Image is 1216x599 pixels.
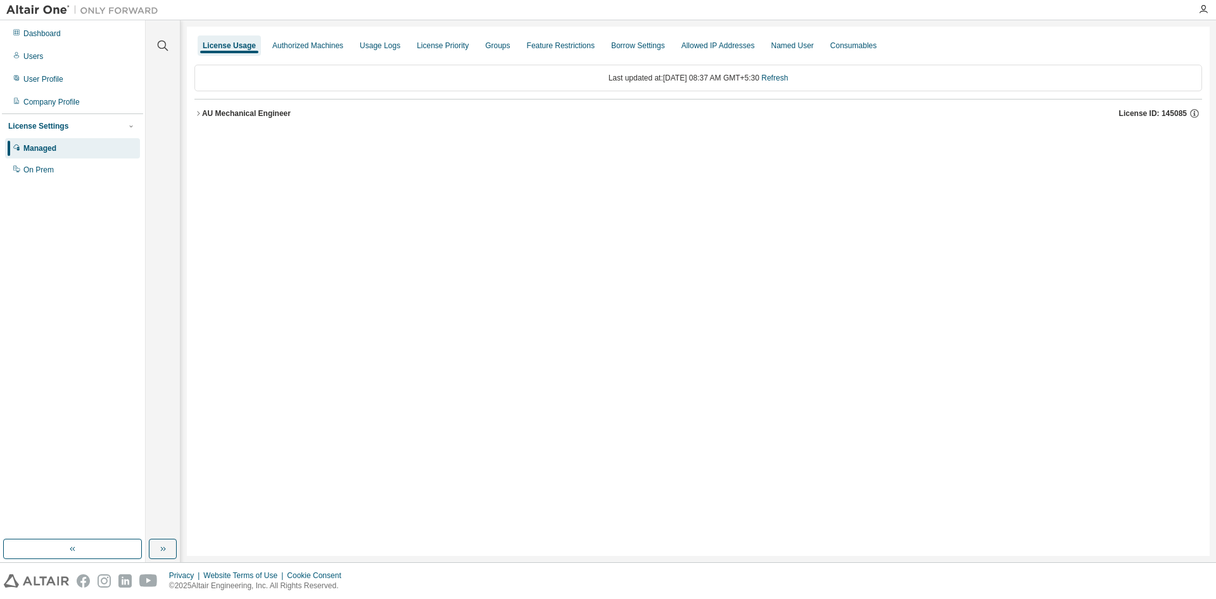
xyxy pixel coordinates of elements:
[203,570,287,581] div: Website Terms of Use
[23,29,61,39] div: Dashboard
[4,574,69,588] img: altair_logo.svg
[169,581,349,591] p: © 2025 Altair Engineering, Inc. All Rights Reserved.
[23,74,63,84] div: User Profile
[169,570,203,581] div: Privacy
[417,41,469,51] div: License Priority
[8,121,68,131] div: License Settings
[194,65,1202,91] div: Last updated at: [DATE] 08:37 AM GMT+5:30
[194,100,1202,127] button: AU Mechanical EngineerLicense ID: 145085
[23,143,56,153] div: Managed
[6,4,165,16] img: Altair One
[77,574,90,588] img: facebook.svg
[272,41,343,51] div: Authorized Machines
[118,574,132,588] img: linkedin.svg
[485,41,510,51] div: Groups
[830,41,877,51] div: Consumables
[681,41,755,51] div: Allowed IP Addresses
[202,108,291,119] div: AU Mechanical Engineer
[23,165,54,175] div: On Prem
[1119,108,1187,119] span: License ID: 145085
[360,41,400,51] div: Usage Logs
[23,51,43,61] div: Users
[611,41,665,51] div: Borrow Settings
[771,41,813,51] div: Named User
[139,574,158,588] img: youtube.svg
[527,41,595,51] div: Feature Restrictions
[761,74,788,82] a: Refresh
[203,41,256,51] div: License Usage
[23,97,80,107] div: Company Profile
[98,574,111,588] img: instagram.svg
[287,570,348,581] div: Cookie Consent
